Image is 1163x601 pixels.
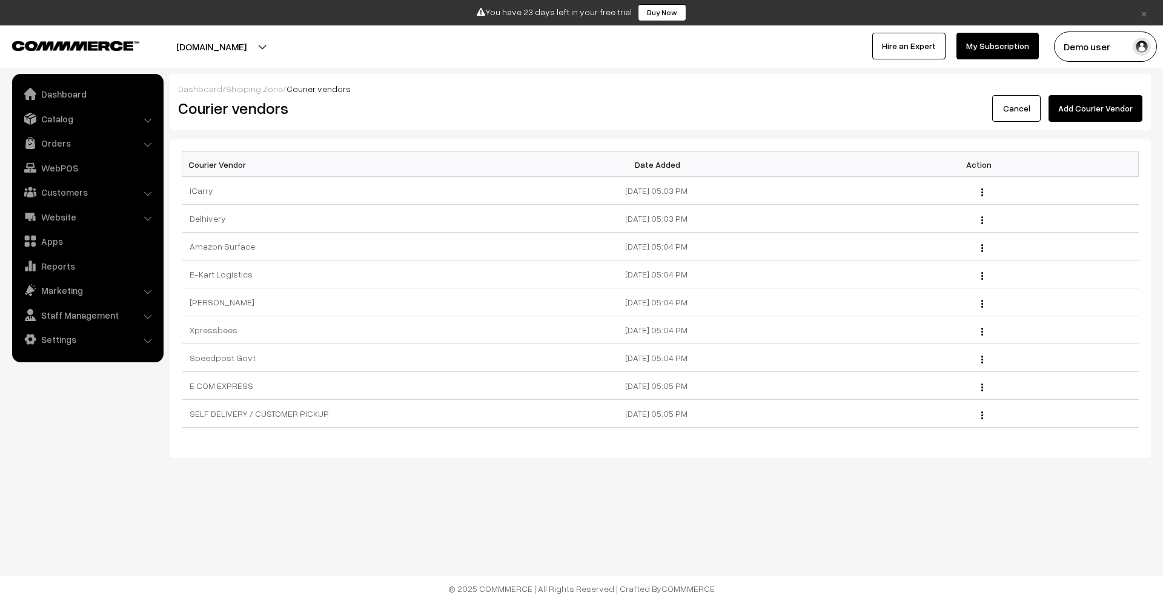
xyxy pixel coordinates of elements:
[15,83,159,105] a: Dashboard
[501,344,820,372] td: [DATE] 05:04 PM
[820,152,1138,177] th: Action
[992,95,1041,122] a: Cancel
[12,38,118,52] a: COMMMERCE
[501,400,820,428] td: [DATE] 05:05 PM
[981,328,983,336] img: Menu
[501,152,820,177] th: Date Added
[501,316,820,344] td: [DATE] 05:04 PM
[981,411,983,419] img: Menu
[182,372,501,400] td: E COM EXPRESS
[981,272,983,280] img: Menu
[15,132,159,154] a: Orders
[12,41,139,50] img: COMMMERCE
[501,288,820,316] td: [DATE] 05:04 PM
[638,4,686,21] a: Buy Now
[1049,95,1142,122] button: Add Courier Vendor
[4,4,1159,21] div: You have 23 days left in your free trial
[182,344,501,372] td: Speedpost Govt
[287,84,351,94] span: Courier vendors
[661,583,715,594] a: COMMMERCE
[981,188,983,196] img: Menu
[178,84,222,94] a: Dashboard
[182,288,501,316] td: [PERSON_NAME]
[1054,32,1157,62] button: Demo user
[226,84,283,94] a: Shipping Zone
[956,33,1039,59] a: My Subscription
[981,356,983,364] img: Menu
[981,384,983,391] img: Menu
[981,216,983,224] img: Menu
[15,206,159,228] a: Website
[1133,38,1151,56] img: user
[182,400,501,428] td: SELF DELIVERY / CUSTOMER PICKUP
[1136,5,1152,20] a: ×
[178,99,651,118] h2: Courier vendors
[501,261,820,288] td: [DATE] 05:04 PM
[182,233,501,261] td: Amazon Surface
[981,300,983,308] img: Menu
[981,244,983,252] img: Menu
[15,108,159,130] a: Catalog
[15,328,159,350] a: Settings
[501,177,820,205] td: [DATE] 05:03 PM
[15,157,159,179] a: WebPOS
[134,32,289,62] button: [DOMAIN_NAME]
[501,205,820,233] td: [DATE] 05:03 PM
[15,304,159,326] a: Staff Management
[501,233,820,261] td: [DATE] 05:04 PM
[501,372,820,400] td: [DATE] 05:05 PM
[182,261,501,288] td: E-Kart Logistics
[15,255,159,277] a: Reports
[182,177,501,205] td: ICarry
[872,33,946,59] a: Hire an Expert
[15,181,159,203] a: Customers
[182,316,501,344] td: Xpressbees
[15,279,159,301] a: Marketing
[15,230,159,252] a: Apps
[182,205,501,233] td: Delhivery
[182,152,501,177] th: Courier Vendor
[178,82,1142,95] div: / /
